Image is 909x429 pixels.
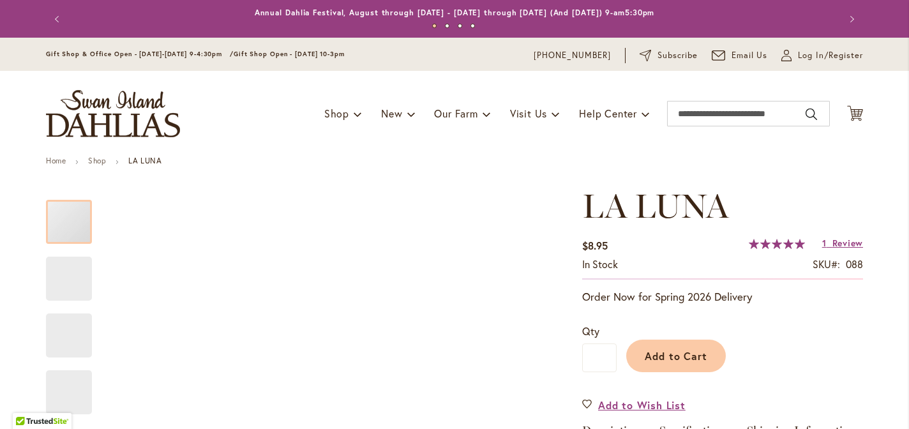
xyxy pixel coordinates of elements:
[579,107,637,120] span: Help Center
[813,257,840,271] strong: SKU
[838,6,863,32] button: Next
[432,24,437,28] button: 1 of 4
[582,289,863,305] p: Order Now for Spring 2026 Delivery
[46,187,105,244] div: La Luna
[46,357,92,414] div: La Luna
[381,107,402,120] span: New
[626,340,726,372] button: Add to Cart
[598,398,686,412] span: Add to Wish List
[582,257,618,272] div: Availability
[749,239,805,249] div: 100%
[657,49,698,62] span: Subscribe
[534,49,611,62] a: [PHONE_NUMBER]
[582,239,608,252] span: $8.95
[445,24,449,28] button: 2 of 4
[822,237,827,249] span: 1
[640,49,698,62] a: Subscribe
[458,24,462,28] button: 3 of 4
[781,49,863,62] a: Log In/Register
[510,107,547,120] span: Visit Us
[798,49,863,62] span: Log In/Register
[255,8,655,17] a: Annual Dahlia Festival, August through [DATE] - [DATE] through [DATE] (And [DATE]) 9-am5:30pm
[832,237,863,249] span: Review
[732,49,768,62] span: Email Us
[324,107,349,120] span: Shop
[582,398,686,412] a: Add to Wish List
[645,349,708,363] span: Add to Cart
[582,186,728,226] span: LA LUNA
[712,49,768,62] a: Email Us
[234,50,345,58] span: Gift Shop Open - [DATE] 10-3pm
[128,156,162,165] strong: LA LUNA
[46,156,66,165] a: Home
[822,237,863,249] a: 1 Review
[582,257,618,271] span: In stock
[88,156,106,165] a: Shop
[582,324,599,338] span: Qty
[46,90,180,137] a: store logo
[46,50,234,58] span: Gift Shop & Office Open - [DATE]-[DATE] 9-4:30pm /
[46,244,105,301] div: La Luna
[846,257,863,272] div: 088
[46,6,71,32] button: Previous
[434,107,477,120] span: Our Farm
[470,24,475,28] button: 4 of 4
[46,301,105,357] div: La Luna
